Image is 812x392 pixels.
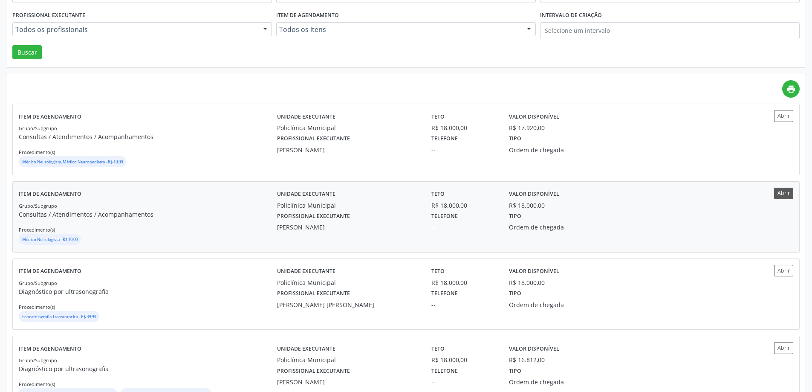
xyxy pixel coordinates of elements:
[509,132,521,145] label: Tipo
[509,188,559,201] label: Valor disponível
[277,132,350,145] label: Profissional executante
[277,342,335,355] label: Unidade executante
[431,110,445,123] label: Teto
[786,84,796,94] i: print
[277,287,350,300] label: Profissional executante
[509,364,521,377] label: Tipo
[431,223,497,232] div: --
[19,357,57,363] small: Grupo/Subgrupo
[19,265,81,278] label: Item de agendamento
[277,355,420,364] div: Policlínica Municipal
[509,355,545,364] div: R$ 16.812,00
[774,342,793,354] button: Abrir
[431,364,458,377] label: Telefone
[277,278,420,287] div: Policlínica Municipal
[19,132,277,141] p: Consultas / Atendimentos / Acompanhamentos
[277,265,335,278] label: Unidade executante
[19,203,57,209] small: Grupo/Subgrupo
[277,223,420,232] div: [PERSON_NAME]
[277,377,420,386] div: [PERSON_NAME]
[19,149,55,155] small: Procedimento(s)
[509,300,613,309] div: Ordem de chegada
[279,25,518,34] span: Todos os itens
[12,9,85,22] label: Profissional executante
[277,210,350,223] label: Profissional executante
[19,304,55,310] small: Procedimento(s)
[431,355,497,364] div: R$ 18.000,00
[509,145,613,154] div: Ordem de chegada
[774,265,793,276] button: Abrir
[431,145,497,154] div: --
[509,287,521,300] label: Tipo
[774,188,793,199] button: Abrir
[431,287,458,300] label: Telefone
[19,381,55,387] small: Procedimento(s)
[19,226,55,233] small: Procedimento(s)
[277,145,420,154] div: [PERSON_NAME]
[509,201,545,210] div: R$ 18.000,00
[19,364,277,373] p: Diagnóstico por ultrasonografia
[277,188,335,201] label: Unidade executante
[431,265,445,278] label: Teto
[12,45,42,60] button: Buscar
[431,210,458,223] label: Telefone
[509,123,545,132] div: R$ 17.920,00
[276,9,339,22] label: Item de agendamento
[22,159,123,165] small: Médico Neurologista, Médico Neuropediatra - R$ 10,00
[431,377,497,386] div: --
[782,80,800,98] a: print
[19,110,81,123] label: Item de agendamento
[509,278,545,287] div: R$ 18.000,00
[19,280,57,286] small: Grupo/Subgrupo
[509,110,559,123] label: Valor disponível
[509,210,521,223] label: Tipo
[22,314,96,319] small: Ecocardiografia Transtoracica - R$ 39,94
[540,22,800,39] input: Selecione um intervalo
[540,9,602,22] label: Intervalo de criação
[509,265,559,278] label: Valor disponível
[431,201,497,210] div: R$ 18.000,00
[19,287,277,296] p: Diagnóstico por ultrasonografia
[431,278,497,287] div: R$ 18.000,00
[431,300,497,309] div: --
[431,188,445,201] label: Teto
[22,237,78,242] small: Médico Nefrologista - R$ 10,00
[277,123,420,132] div: Policlínica Municipal
[509,223,613,232] div: Ordem de chegada
[19,188,81,201] label: Item de agendamento
[431,132,458,145] label: Telefone
[19,342,81,355] label: Item de agendamento
[431,342,445,355] label: Teto
[277,300,420,309] div: [PERSON_NAME] [PERSON_NAME]
[277,364,350,377] label: Profissional executante
[431,123,497,132] div: R$ 18.000,00
[509,342,559,355] label: Valor disponível
[774,110,793,122] button: Abrir
[19,210,277,219] p: Consultas / Atendimentos / Acompanhamentos
[277,201,420,210] div: Policlínica Municipal
[15,25,254,34] span: Todos os profissionais
[509,377,613,386] div: Ordem de chegada
[19,125,57,131] small: Grupo/Subgrupo
[277,110,335,123] label: Unidade executante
